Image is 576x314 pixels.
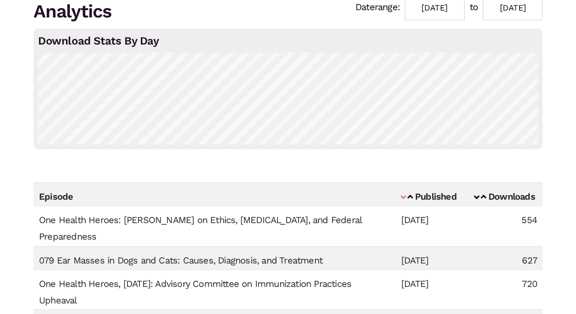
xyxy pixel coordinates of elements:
h4: Download Stats By Day [38,33,538,49]
th: Published [396,182,469,206]
td: 720 [469,269,543,309]
td: 627 [469,246,543,269]
th: Episode [33,182,396,206]
th: Downloads [469,182,543,206]
td: [DATE] [396,206,469,246]
td: [DATE] [396,246,469,269]
td: One Health Heroes: [PERSON_NAME] on Ethics, [MEDICAL_DATA], and Federal Preparedness [33,206,396,246]
td: [DATE] [396,269,469,309]
td: 554 [469,206,543,246]
td: One Health Heroes, [DATE]: Advisory Committee on Immunization Practices Upheaval [33,269,396,309]
iframe: Drift Widget Chat Controller [530,268,565,303]
td: 079 Ear Masses in Dogs and Cats: Causes, Diagnosis, and Treatment [33,246,396,269]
